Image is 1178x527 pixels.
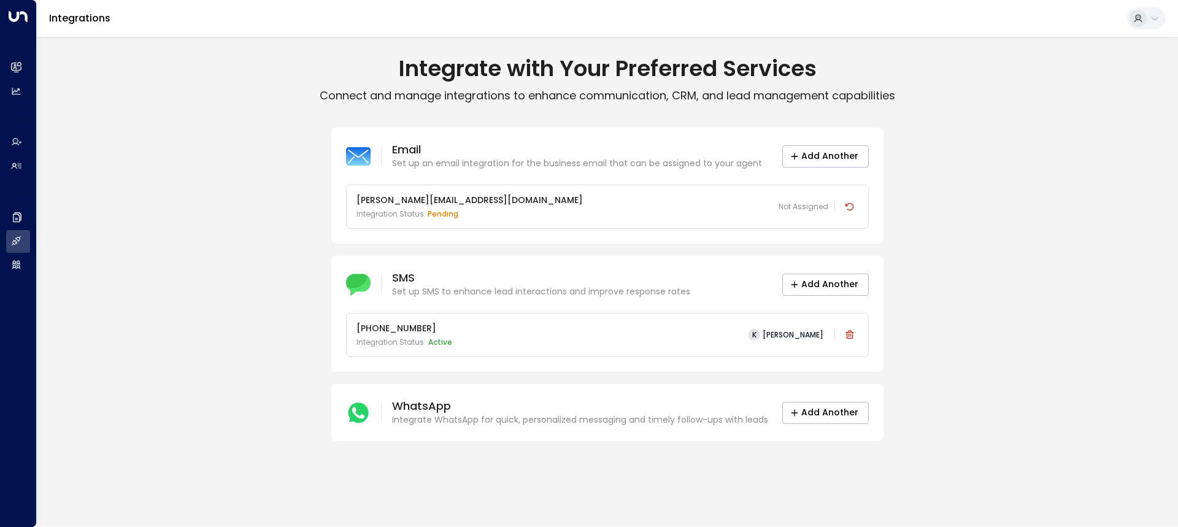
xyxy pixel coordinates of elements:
p: Integration Status: [356,337,452,348]
span: Not Assigned [779,201,828,212]
button: Add Another [782,402,869,424]
p: SMS [392,271,690,285]
p: WhatsApp [392,399,768,414]
button: Add Another [782,274,869,296]
button: Add Another [782,145,869,167]
p: Set up an email integration for the business email that can be assigned to your agent [392,157,762,170]
p: [PERSON_NAME][EMAIL_ADDRESS][DOMAIN_NAME] [356,194,583,207]
span: pending [428,209,458,219]
span: [PERSON_NAME] [763,331,823,339]
p: [PHONE_NUMBER] [356,322,452,335]
p: Connect and manage integrations to enhance communication, CRM, and lead management capabilities [37,88,1178,103]
h1: Integrate with Your Preferred Services [37,55,1178,82]
button: K[PERSON_NAME] [743,326,828,344]
p: Integrate WhatsApp for quick, personalized messaging and timely follow-ups with leads [392,414,768,426]
p: Set up SMS to enhance lead interactions and improve response rates [392,285,690,298]
p: Email [392,142,762,157]
span: K [748,329,760,341]
a: Integrations [49,11,110,25]
span: Active [428,337,452,348]
p: Integration Status: [356,209,583,220]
